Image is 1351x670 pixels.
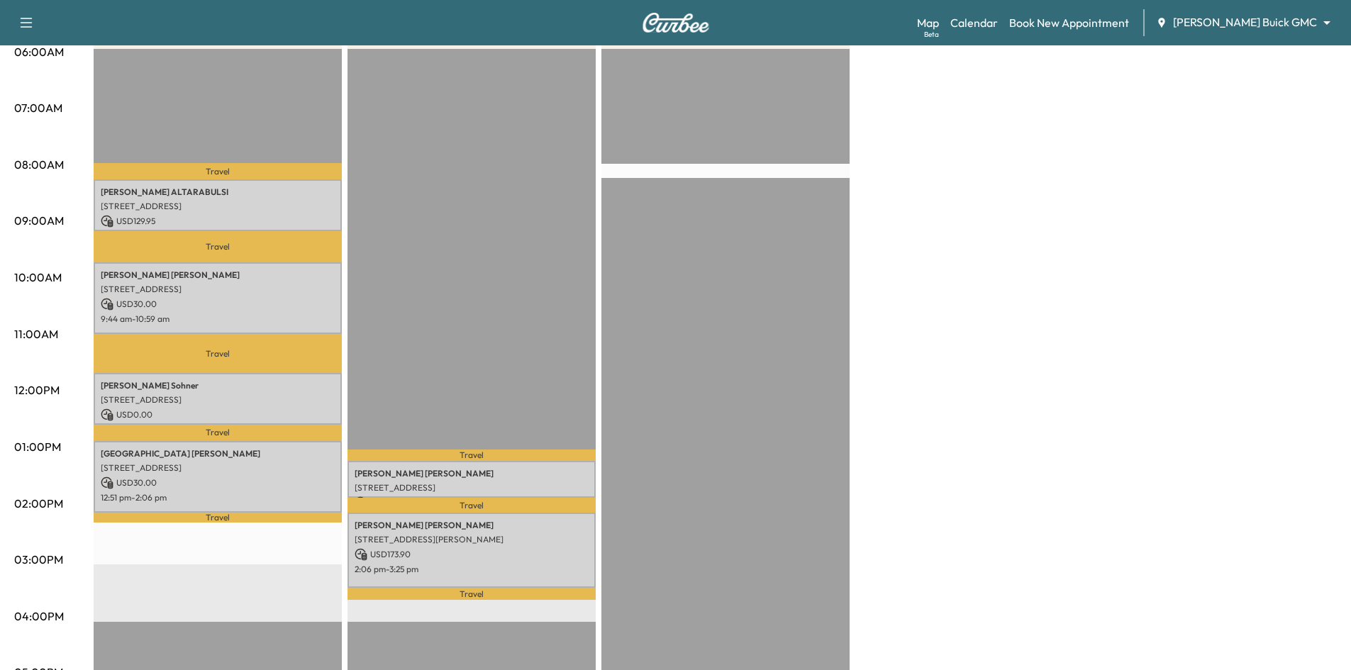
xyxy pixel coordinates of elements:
[348,588,596,600] p: Travel
[94,334,342,373] p: Travel
[14,269,62,286] p: 10:00AM
[355,534,589,545] p: [STREET_ADDRESS][PERSON_NAME]
[101,201,335,212] p: [STREET_ADDRESS]
[14,156,64,173] p: 08:00AM
[101,380,335,391] p: [PERSON_NAME] Sohner
[101,313,335,325] p: 9:44 am - 10:59 am
[101,462,335,474] p: [STREET_ADDRESS]
[1173,14,1317,30] span: [PERSON_NAME] Buick GMC
[355,520,589,531] p: [PERSON_NAME] [PERSON_NAME]
[642,13,710,33] img: Curbee Logo
[101,492,335,503] p: 12:51 pm - 2:06 pm
[94,231,342,262] p: Travel
[950,14,998,31] a: Calendar
[101,408,335,421] p: USD 0.00
[101,394,335,406] p: [STREET_ADDRESS]
[14,325,58,342] p: 11:00AM
[94,163,342,179] p: Travel
[348,498,596,512] p: Travel
[355,482,589,493] p: [STREET_ADDRESS]
[101,269,335,281] p: [PERSON_NAME] [PERSON_NAME]
[14,438,61,455] p: 01:00PM
[355,468,589,479] p: [PERSON_NAME] [PERSON_NAME]
[101,186,335,198] p: [PERSON_NAME] ALTARABULSI
[1009,14,1129,31] a: Book New Appointment
[355,496,589,509] p: USD 0.00
[101,284,335,295] p: [STREET_ADDRESS]
[101,448,335,459] p: [GEOGRAPHIC_DATA] [PERSON_NAME]
[94,425,342,441] p: Travel
[14,381,60,398] p: 12:00PM
[101,215,335,228] p: USD 129.95
[101,476,335,489] p: USD 30.00
[14,212,64,229] p: 09:00AM
[355,548,589,561] p: USD 173.90
[348,450,596,461] p: Travel
[14,495,63,512] p: 02:00PM
[101,298,335,311] p: USD 30.00
[355,564,589,575] p: 2:06 pm - 3:25 pm
[94,513,342,523] p: Travel
[14,608,64,625] p: 04:00PM
[14,551,63,568] p: 03:00PM
[917,14,939,31] a: MapBeta
[14,99,62,116] p: 07:00AM
[924,29,939,40] div: Beta
[14,43,64,60] p: 06:00AM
